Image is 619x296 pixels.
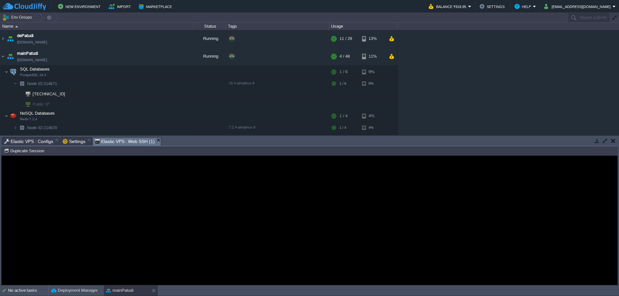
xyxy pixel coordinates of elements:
a: mainPatudi [17,50,38,57]
div: Usage [329,23,398,30]
button: [EMAIL_ADDRESS][DOMAIN_NAME] [544,3,613,10]
button: Env Groups [2,13,34,22]
img: AMDAwAAAACH5BAEAAAAALAAAAAABAAEAAAICRAEAOw== [21,89,30,99]
a: Node ID:214671 [26,81,58,86]
a: [TECHNICAL_ID] [32,91,66,96]
div: 21% [362,133,383,146]
span: [DOMAIN_NAME] [17,57,47,63]
div: 4 / 48 [339,48,350,65]
div: 9% [362,79,383,89]
span: Elastic VPS : Web SSH (1) [95,138,155,146]
span: Elastic VPS [19,134,44,139]
img: AMDAwAAAACH5BAEAAAAALAAAAAABAAEAAAICRAEAOw== [5,65,8,78]
div: No active tasks [8,285,48,296]
div: Status [194,23,226,30]
img: AMDAwAAAACH5BAEAAAAALAAAAAABAAEAAAICRAEAOw== [14,123,17,133]
div: 4% [362,110,383,122]
span: Settings [63,138,85,145]
div: 9% [362,65,383,78]
img: AMDAwAAAACH5BAEAAAAALAAAAAABAAEAAAICRAEAOw== [6,48,15,65]
div: 2 / 38 [339,133,350,146]
img: AMDAwAAAACH5BAEAAAAALAAAAAABAAEAAAICRAEAOw== [9,133,18,146]
div: Tags [226,23,329,30]
span: [TECHNICAL_ID] [32,89,66,99]
span: Elastic VPS : Configs [4,138,53,145]
a: dePatudi [17,33,34,39]
img: AMDAwAAAACH5BAEAAAAALAAAAAABAAEAAAICRAEAOw== [17,89,21,99]
div: 13% [362,30,383,47]
button: Help [515,3,533,10]
span: PostgreSQL 16.4 [20,73,46,77]
span: 214670 [26,125,58,130]
button: Settings [479,3,506,10]
img: AMDAwAAAACH5BAEAAAAALAAAAAABAAEAAAICRAEAOw== [17,99,21,109]
img: AMDAwAAAACH5BAEAAAAALAAAAAABAAEAAAICRAEAOw== [15,26,18,27]
div: 1 / 4 [339,123,346,133]
img: AMDAwAAAACH5BAEAAAAALAAAAAABAAEAAAICRAEAOw== [17,79,26,89]
div: Name [1,23,193,30]
button: Balance ₹918.95 [429,3,468,10]
img: AMDAwAAAACH5BAEAAAAALAAAAAABAAEAAAICRAEAOw== [0,30,5,47]
span: 16.4-almalinux-9 [229,81,254,85]
img: AMDAwAAAACH5BAEAAAAALAAAAAABAAEAAAICRAEAOw== [5,110,8,122]
button: Marketplace [139,3,174,10]
button: Duplicate Session [4,148,46,154]
a: NoSQL DatabasesRedis 7.2.4 [19,111,56,116]
div: 1 / 6 [339,79,346,89]
img: AMDAwAAAACH5BAEAAAAALAAAAAABAAEAAAICRAEAOw== [21,99,30,109]
div: 1 / 6 [339,65,348,78]
img: CloudJiffy [2,3,46,11]
img: AMDAwAAAACH5BAEAAAAALAAAAAABAAEAAAICRAEAOw== [17,123,26,133]
div: 1 / 4 [339,110,348,122]
div: Running [194,30,226,47]
img: AMDAwAAAACH5BAEAAAAALAAAAAABAAEAAAICRAEAOw== [9,110,18,122]
span: Node ID: [27,125,44,130]
span: SQL Databases [19,66,51,72]
img: AMDAwAAAACH5BAEAAAAALAAAAAABAAEAAAICRAEAOw== [0,48,5,65]
span: NoSQL Databases [19,110,56,116]
span: Node ID: [27,81,44,86]
div: 11% [362,48,383,65]
div: Running [194,48,226,65]
button: New Environment [58,3,103,10]
img: AMDAwAAAACH5BAEAAAAALAAAAAABAAEAAAICRAEAOw== [5,133,8,146]
span: Redis 7.2.4 [20,117,37,121]
img: AMDAwAAAACH5BAEAAAAALAAAAAABAAEAAAICRAEAOw== [6,30,15,47]
span: [DOMAIN_NAME] [17,39,47,45]
a: SQL DatabasesPostgreSQL 16.4 [19,67,51,72]
div: 4% [362,123,383,133]
a: Elastic VPS [19,134,44,139]
button: Deployment Manager [51,287,98,294]
img: AMDAwAAAACH5BAEAAAAALAAAAAABAAEAAAICRAEAOw== [14,79,17,89]
button: Import [109,3,133,10]
img: AMDAwAAAACH5BAEAAAAALAAAAAABAAEAAAICRAEAOw== [9,65,18,78]
a: Node ID:214670 [26,125,58,130]
button: mainPatudi [106,287,133,294]
iframe: chat widget [592,270,613,290]
a: Public IP [32,102,51,107]
span: 7.2.4-almalinux-9 [229,125,255,129]
span: Public IP [32,99,51,109]
div: 11 / 28 [339,30,352,47]
span: 214671 [26,81,58,86]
